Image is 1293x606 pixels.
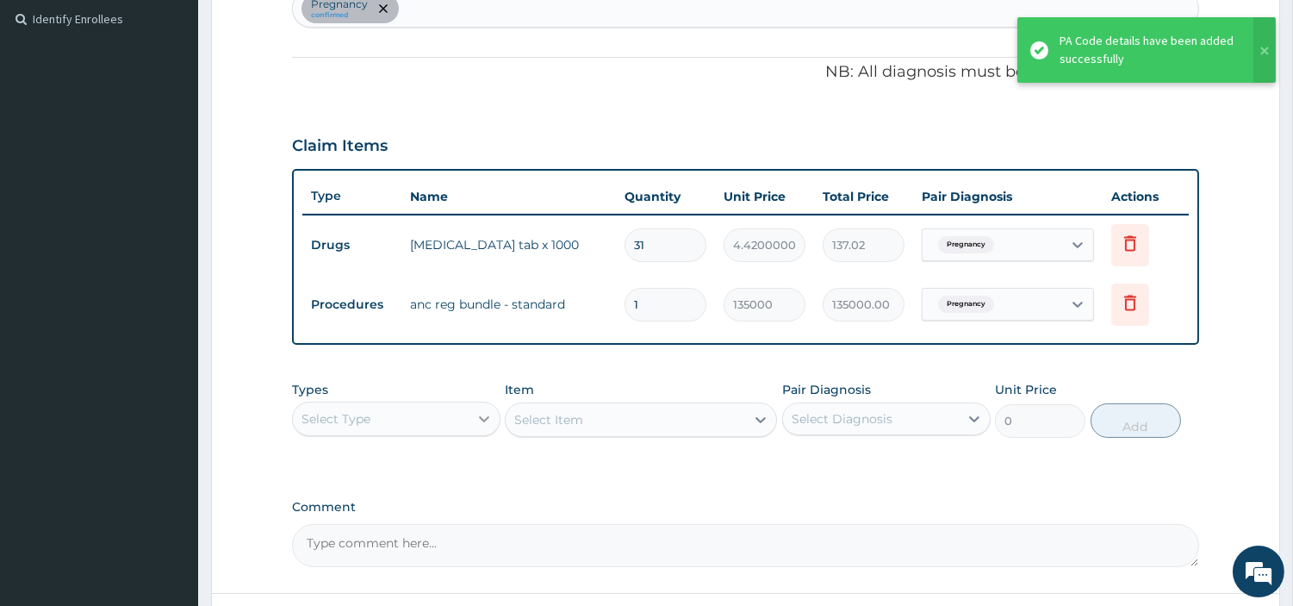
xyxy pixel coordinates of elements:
[938,296,994,313] span: Pregnancy
[302,229,401,261] td: Drugs
[9,415,328,475] textarea: Type your message and hit 'Enter'
[292,61,1199,84] p: NB: All diagnosis must be linked to a claim item
[292,383,328,397] label: Types
[283,9,324,50] div: Minimize live chat window
[1103,179,1189,214] th: Actions
[292,137,388,156] h3: Claim Items
[401,287,616,322] td: anc reg bundle - standard
[292,500,1199,515] label: Comment
[814,179,913,214] th: Total Price
[913,179,1103,214] th: Pair Diagnosis
[376,1,391,16] span: remove selection option
[301,410,370,428] div: Select Type
[616,179,715,214] th: Quantity
[782,381,871,398] label: Pair Diagnosis
[302,289,401,321] td: Procedures
[1091,403,1181,438] button: Add
[401,228,616,262] td: [MEDICAL_DATA] tab x 1000
[1060,32,1237,68] div: PA Code details have been added successfully
[302,180,401,212] th: Type
[100,189,238,363] span: We're online!
[90,97,289,119] div: Chat with us now
[401,179,616,214] th: Name
[505,381,534,398] label: Item
[715,179,814,214] th: Unit Price
[938,236,994,253] span: Pregnancy
[995,381,1057,398] label: Unit Price
[311,11,368,20] small: confirmed
[792,410,892,428] div: Select Diagnosis
[32,86,70,129] img: d_794563401_company_1708531726252_794563401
